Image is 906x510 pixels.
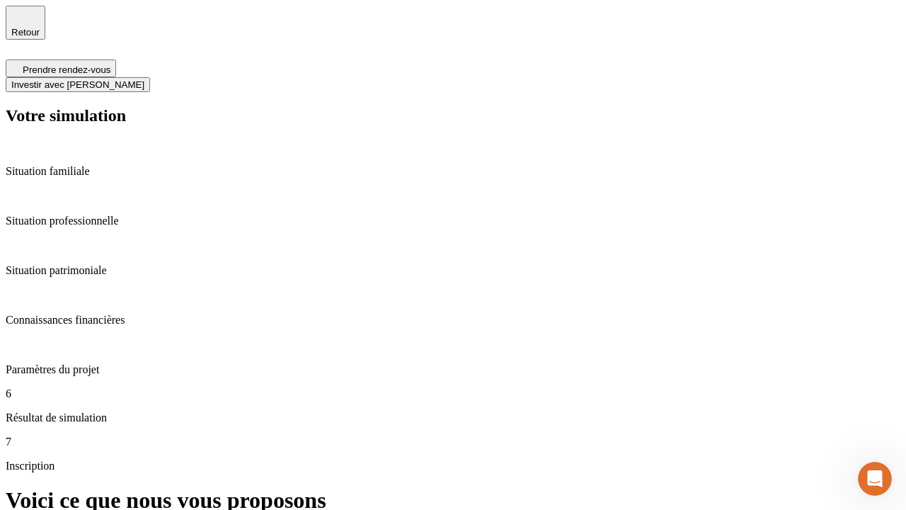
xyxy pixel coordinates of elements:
[23,64,110,75] span: Prendre rendez-vous
[6,165,900,178] p: Situation familiale
[6,215,900,227] p: Situation professionnelle
[6,363,900,376] p: Paramètres du projet
[6,436,900,448] p: 7
[11,79,144,90] span: Investir avec [PERSON_NAME]
[6,412,900,424] p: Résultat de simulation
[6,460,900,472] p: Inscription
[6,6,45,40] button: Retour
[6,77,150,92] button: Investir avec [PERSON_NAME]
[6,387,900,400] p: 6
[11,27,40,38] span: Retour
[6,59,116,77] button: Prendre rendez-vous
[6,314,900,327] p: Connaissances financières
[6,106,900,125] h2: Votre simulation
[858,462,892,496] iframe: Intercom live chat
[6,264,900,277] p: Situation patrimoniale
